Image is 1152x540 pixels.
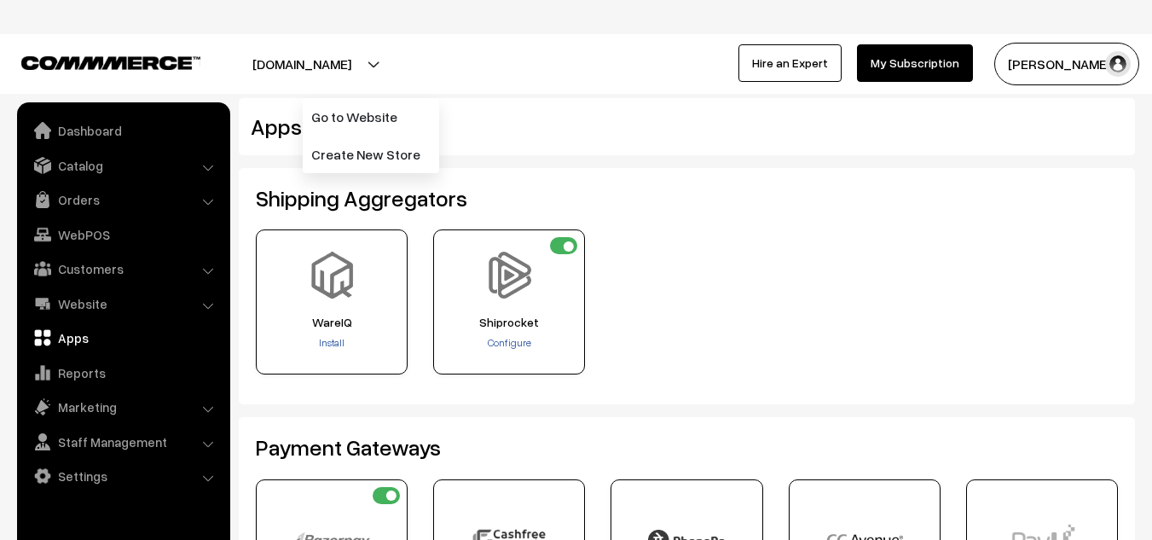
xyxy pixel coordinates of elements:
[262,316,402,329] span: WareIQ
[21,461,224,491] a: Settings
[21,253,224,284] a: Customers
[21,357,224,388] a: Reports
[251,113,974,140] h2: Apps
[303,136,439,173] a: Create New Store
[21,288,224,319] a: Website
[21,392,224,422] a: Marketing
[21,427,224,457] a: Staff Management
[439,316,579,329] span: Shiprocket
[256,434,1118,461] h2: Payment Gateways
[21,51,171,72] a: COMMMERCE
[319,336,344,349] a: Install
[21,150,224,181] a: Catalog
[193,43,411,85] button: [DOMAIN_NAME]
[486,252,533,299] img: Shiprocket
[21,115,224,146] a: Dashboard
[309,252,356,299] img: WareIQ
[1105,51,1131,77] img: user
[303,98,439,136] a: Go to Website
[738,44,842,82] a: Hire an Expert
[21,322,224,353] a: Apps
[256,185,1118,212] h2: Shipping Aggregators
[21,56,200,69] img: COMMMERCE
[488,336,531,349] a: Configure
[994,43,1139,85] button: [PERSON_NAME]…
[21,219,224,250] a: WebPOS
[857,44,973,82] a: My Subscription
[21,184,224,215] a: Orders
